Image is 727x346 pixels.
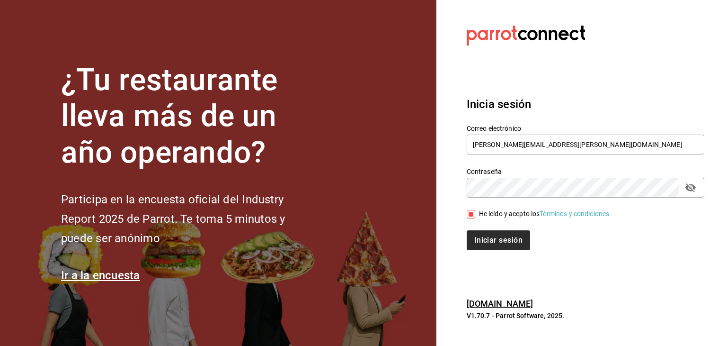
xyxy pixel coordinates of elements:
button: Iniciar sesión [467,230,530,250]
button: passwordField [683,180,699,196]
label: Contraseña [467,168,704,174]
a: [DOMAIN_NAME] [467,299,533,309]
input: Ingresa tu correo electrónico [467,135,704,155]
a: Ir a la encuesta [61,269,140,282]
h1: ¿Tu restaurante lleva más de un año operando? [61,62,317,171]
label: Correo electrónico [467,125,704,131]
h3: Inicia sesión [467,96,704,113]
h2: Participa en la encuesta oficial del Industry Report 2025 de Parrot. Te toma 5 minutos y puede se... [61,190,317,248]
p: V1.70.7 - Parrot Software, 2025. [467,311,704,320]
a: Términos y condiciones. [540,210,611,218]
div: He leído y acepto los [479,209,612,219]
